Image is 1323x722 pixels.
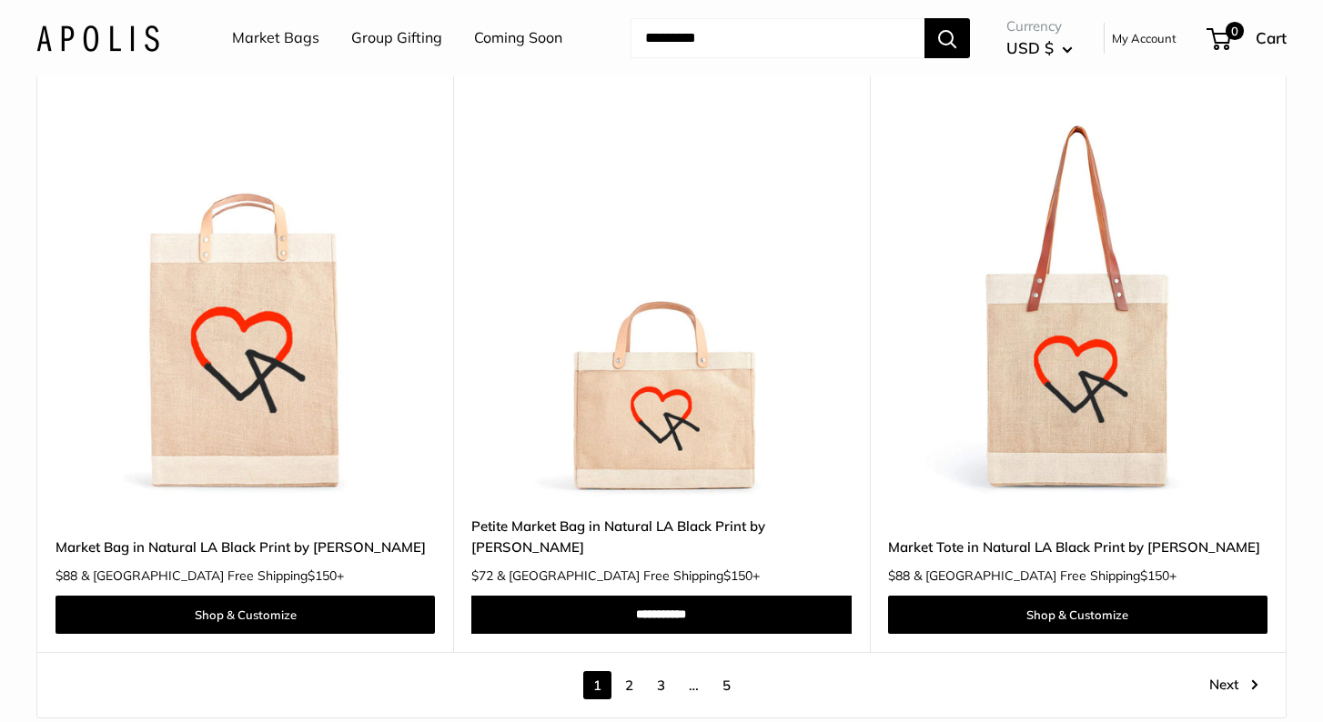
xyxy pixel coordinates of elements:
[1208,24,1287,53] a: 0 Cart
[1112,27,1177,49] a: My Account
[888,596,1267,634] a: Shop & Customize
[56,536,435,557] a: Market Bag in Natural LA Black Print by [PERSON_NAME]
[1006,38,1054,57] span: USD $
[583,671,611,699] span: 1
[1226,22,1244,40] span: 0
[615,671,643,699] a: 2
[56,596,435,634] a: Shop & Customize
[924,18,970,58] button: Search
[1140,567,1169,584] span: $150
[1006,34,1073,63] button: USD $
[81,569,344,582] span: & [GEOGRAPHIC_DATA] Free Shipping +
[888,536,1267,557] a: Market Tote in Natural LA Black Print by [PERSON_NAME]
[1209,671,1258,699] a: Next
[471,118,851,497] a: description_Limited Edition collaboration with Geoff McFetridgedescription_Super soft and durable...
[308,567,337,584] span: $150
[471,567,493,584] span: $72
[56,118,435,497] a: description_Limited Edition collaboration with Geoff McFetridgedescription_All proceeds support L...
[471,118,851,497] img: description_Limited Edition collaboration with Geoff McFetridge
[56,567,77,584] span: $88
[888,118,1267,497] a: description_Limited Edition collaboration with Geoff McFetridgedescription_All proceeds support L...
[631,18,924,58] input: Search...
[1256,28,1287,47] span: Cart
[36,25,159,51] img: Apolis
[351,25,442,52] a: Group Gifting
[471,516,851,558] a: Petite Market Bag in Natural LA Black Print by [PERSON_NAME]
[497,569,760,582] span: & [GEOGRAPHIC_DATA] Free Shipping +
[474,25,562,52] a: Coming Soon
[647,671,675,699] a: 3
[232,25,319,52] a: Market Bags
[679,671,709,699] span: …
[888,118,1267,497] img: description_Limited Edition collaboration with Geoff McFetridge
[914,569,1177,582] span: & [GEOGRAPHIC_DATA] Free Shipping +
[1006,14,1073,39] span: Currency
[712,671,741,699] a: 5
[56,118,435,497] img: description_Limited Edition collaboration with Geoff McFetridge
[723,567,752,584] span: $150
[888,567,910,584] span: $88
